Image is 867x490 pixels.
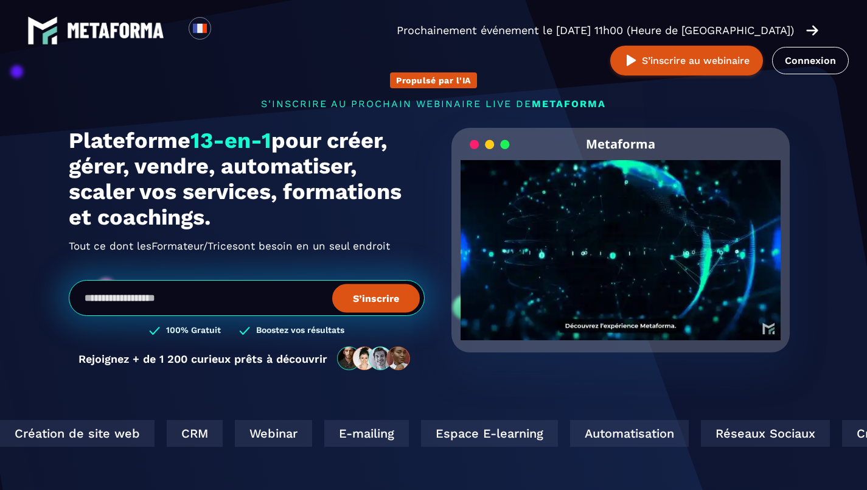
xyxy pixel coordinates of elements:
div: Espace E-learning [417,420,554,447]
div: CRM [163,420,219,447]
img: community-people [333,346,415,371]
div: Automatisation [566,420,685,447]
img: logo [67,23,164,38]
h3: Boostez vos résultats [256,325,344,337]
div: E-mailing [321,420,405,447]
p: s'inscrire au prochain webinaire live de [69,98,799,110]
input: Search for option [221,23,231,38]
a: Connexion [772,47,849,74]
h3: 100% Gratuit [166,325,221,337]
button: S’inscrire [332,284,420,312]
div: Webinar [231,420,308,447]
img: loading [470,139,510,150]
h2: Tout ce dont les ont besoin en un seul endroit [69,236,425,256]
p: Rejoignez + de 1 200 curieux prêts à découvrir [78,352,327,365]
img: logo [27,15,58,46]
video: Your browser does not support the video tag. [461,160,781,320]
button: S’inscrire au webinaire [610,46,763,75]
img: checked [149,325,160,337]
span: METAFORMA [532,98,606,110]
h2: Metaforma [586,128,655,160]
p: Prochainement événement le [DATE] 11h00 (Heure de [GEOGRAPHIC_DATA]) [397,22,794,39]
img: checked [239,325,250,337]
img: play [624,53,639,68]
h1: Plateforme pour créer, gérer, vendre, automatiser, scaler vos services, formations et coachings. [69,128,425,230]
img: arrow-right [806,24,818,37]
img: fr [192,21,207,36]
span: 13-en-1 [190,128,271,153]
div: Search for option [211,17,241,44]
span: Formateur/Trices [151,236,238,256]
div: Réseaux Sociaux [697,420,826,447]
